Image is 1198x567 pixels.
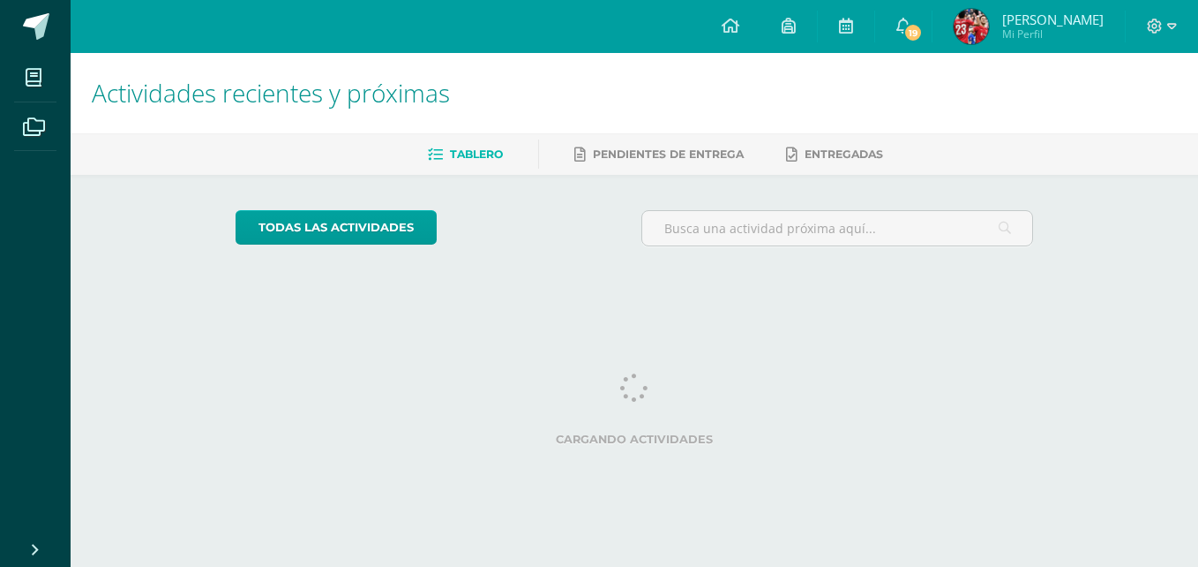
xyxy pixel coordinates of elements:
[236,210,437,245] a: todas las Actividades
[805,147,883,161] span: Entregadas
[903,23,923,42] span: 19
[450,147,503,161] span: Tablero
[1002,26,1104,42] span: Mi Perfil
[236,433,1034,446] label: Cargando actividades
[428,140,503,169] a: Tablero
[642,211,1033,246] input: Busca una actividad próxima aquí...
[1002,11,1104,28] span: [PERSON_NAME]
[92,76,450,110] span: Actividades recientes y próximas
[786,140,883,169] a: Entregadas
[954,9,989,44] img: 68845917a4fd927e51224279cf1ee479.png
[574,140,744,169] a: Pendientes de entrega
[593,147,744,161] span: Pendientes de entrega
